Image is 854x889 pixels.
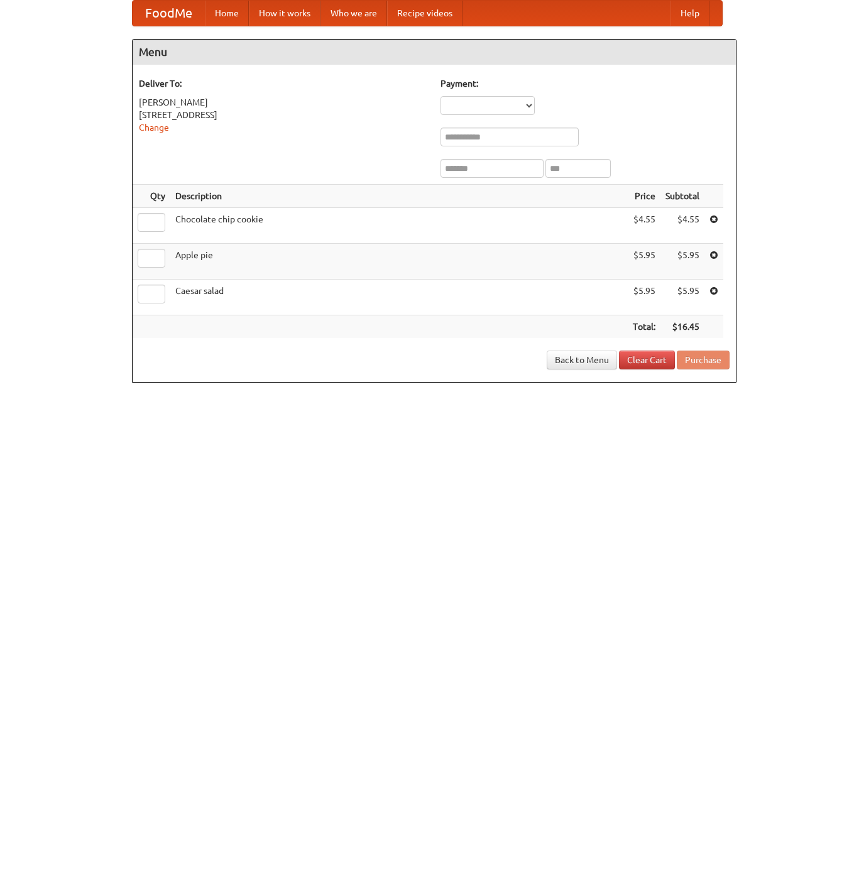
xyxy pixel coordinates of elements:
[170,280,628,315] td: Caesar salad
[671,1,709,26] a: Help
[441,77,730,90] h5: Payment:
[628,280,660,315] td: $5.95
[660,315,704,339] th: $16.45
[139,123,169,133] a: Change
[660,280,704,315] td: $5.95
[170,244,628,280] td: Apple pie
[628,185,660,208] th: Price
[660,185,704,208] th: Subtotal
[547,351,617,369] a: Back to Menu
[628,315,660,339] th: Total:
[170,208,628,244] td: Chocolate chip cookie
[628,244,660,280] td: $5.95
[205,1,249,26] a: Home
[170,185,628,208] th: Description
[249,1,320,26] a: How it works
[619,351,675,369] a: Clear Cart
[320,1,387,26] a: Who we are
[133,1,205,26] a: FoodMe
[139,96,428,109] div: [PERSON_NAME]
[660,244,704,280] td: $5.95
[628,208,660,244] td: $4.55
[133,185,170,208] th: Qty
[677,351,730,369] button: Purchase
[139,109,428,121] div: [STREET_ADDRESS]
[387,1,463,26] a: Recipe videos
[660,208,704,244] td: $4.55
[133,40,736,65] h4: Menu
[139,77,428,90] h5: Deliver To:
